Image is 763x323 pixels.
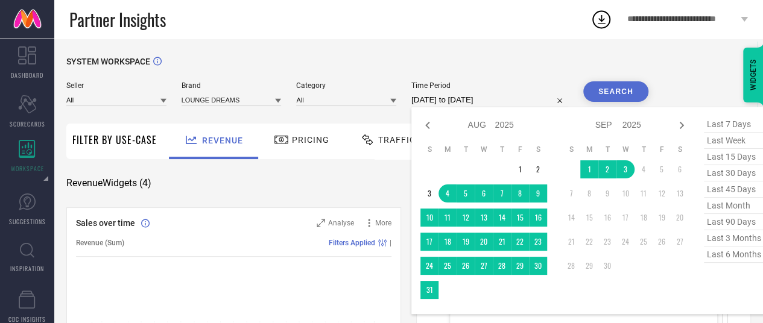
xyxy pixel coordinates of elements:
td: Fri Aug 29 2025 [511,257,529,275]
td: Sun Aug 31 2025 [420,281,438,299]
td: Wed Aug 27 2025 [475,257,493,275]
span: Revenue [202,136,243,145]
td: Sun Sep 07 2025 [562,184,580,202]
td: Sat Sep 13 2025 [671,184,689,202]
span: Pricing [292,135,329,145]
td: Wed Aug 06 2025 [475,184,493,202]
td: Thu Aug 07 2025 [493,184,511,202]
span: SYSTEM WORKSPACE [66,57,150,66]
div: Next month [674,118,689,133]
td: Sun Sep 28 2025 [562,257,580,275]
td: Fri Aug 01 2025 [511,160,529,178]
td: Mon Aug 04 2025 [438,184,457,202]
span: Analyse [328,219,354,227]
td: Mon Sep 22 2025 [580,233,598,251]
td: Tue Aug 19 2025 [457,233,475,251]
th: Tuesday [457,145,475,154]
td: Thu Sep 11 2025 [635,184,653,202]
th: Tuesday [598,145,616,154]
span: Revenue Widgets ( 4 ) [66,177,151,189]
span: Time Period [411,81,568,90]
td: Tue Aug 26 2025 [457,257,475,275]
button: Search [583,81,648,102]
span: Sales over time [76,218,135,228]
span: Filters Applied [329,239,375,247]
td: Sat Aug 30 2025 [529,257,547,275]
td: Sun Aug 17 2025 [420,233,438,251]
td: Mon Aug 11 2025 [438,209,457,227]
th: Monday [438,145,457,154]
td: Sat Aug 02 2025 [529,160,547,178]
td: Mon Sep 15 2025 [580,209,598,227]
td: Mon Sep 29 2025 [580,257,598,275]
td: Tue Sep 30 2025 [598,257,616,275]
td: Fri Sep 19 2025 [653,209,671,227]
th: Wednesday [616,145,635,154]
svg: Zoom [317,219,325,227]
td: Wed Aug 20 2025 [475,233,493,251]
td: Sat Aug 09 2025 [529,184,547,202]
td: Wed Sep 03 2025 [616,160,635,178]
td: Tue Sep 09 2025 [598,184,616,202]
td: Sun Sep 14 2025 [562,209,580,227]
th: Saturday [671,145,689,154]
td: Wed Sep 24 2025 [616,233,635,251]
td: Thu Sep 04 2025 [635,160,653,178]
td: Wed Sep 17 2025 [616,209,635,227]
div: Open download list [590,8,612,30]
td: Sat Sep 06 2025 [671,160,689,178]
th: Wednesday [475,145,493,154]
input: Select time period [411,93,568,107]
div: Previous month [420,118,435,133]
span: | [390,239,391,247]
td: Sun Aug 10 2025 [420,209,438,227]
span: DASHBOARD [11,71,43,80]
td: Thu Sep 18 2025 [635,209,653,227]
span: Category [296,81,396,90]
th: Sunday [420,145,438,154]
td: Sat Aug 23 2025 [529,233,547,251]
th: Thursday [635,145,653,154]
th: Sunday [562,145,580,154]
th: Monday [580,145,598,154]
span: Revenue (Sum) [76,239,124,247]
span: INSPIRATION [10,264,44,273]
td: Mon Sep 08 2025 [580,184,598,202]
td: Wed Sep 10 2025 [616,184,635,202]
span: Brand [182,81,282,90]
td: Sun Sep 21 2025 [562,233,580,251]
td: Tue Aug 05 2025 [457,184,475,202]
td: Fri Sep 12 2025 [653,184,671,202]
td: Thu Aug 28 2025 [493,257,511,275]
th: Thursday [493,145,511,154]
td: Tue Sep 16 2025 [598,209,616,227]
td: Mon Aug 25 2025 [438,257,457,275]
td: Sat Sep 27 2025 [671,233,689,251]
td: Sun Aug 24 2025 [420,257,438,275]
span: SUGGESTIONS [9,217,46,226]
td: Tue Sep 23 2025 [598,233,616,251]
span: SCORECARDS [10,119,45,128]
span: WORKSPACE [11,164,44,173]
td: Mon Aug 18 2025 [438,233,457,251]
td: Mon Sep 01 2025 [580,160,598,178]
td: Fri Aug 15 2025 [511,209,529,227]
th: Friday [511,145,529,154]
td: Thu Sep 25 2025 [635,233,653,251]
td: Fri Aug 22 2025 [511,233,529,251]
td: Sat Aug 16 2025 [529,209,547,227]
span: Filter By Use-Case [72,133,157,147]
span: Traffic [378,135,416,145]
th: Saturday [529,145,547,154]
td: Fri Aug 08 2025 [511,184,529,202]
td: Tue Sep 02 2025 [598,160,616,178]
td: Thu Aug 14 2025 [493,209,511,227]
span: Partner Insights [69,7,166,32]
td: Sun Aug 03 2025 [420,184,438,202]
td: Thu Aug 21 2025 [493,233,511,251]
td: Wed Aug 13 2025 [475,209,493,227]
span: Seller [66,81,166,90]
td: Sat Sep 20 2025 [671,209,689,227]
th: Friday [653,145,671,154]
td: Fri Sep 26 2025 [653,233,671,251]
